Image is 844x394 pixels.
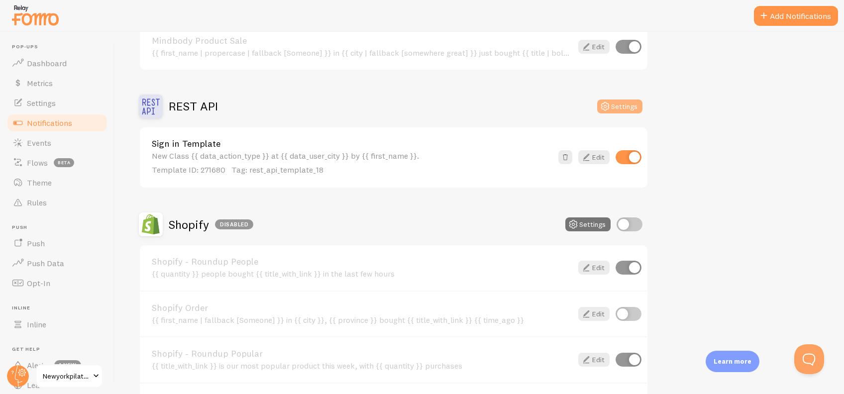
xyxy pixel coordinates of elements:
span: Inline [12,305,108,311]
a: Edit [578,40,610,54]
span: Template ID: 271680 [152,165,225,175]
a: Flows beta [6,153,108,173]
span: Events [27,138,51,148]
a: Opt-In [6,273,108,293]
h2: REST API [169,98,218,114]
a: Shopify - Roundup Popular [152,349,572,358]
div: Learn more [706,351,759,372]
img: fomo-relay-logo-orange.svg [10,2,60,28]
p: Learn more [714,357,751,366]
a: Settings [6,93,108,113]
div: Disabled [215,219,253,229]
a: Events [6,133,108,153]
a: Edit [578,307,610,321]
span: Tag: rest_api_template_18 [231,165,323,175]
div: {{ first_name | fallback [Someone] }} in {{ city }}, {{ province }} bought {{ title_with_link }} ... [152,315,572,324]
a: Notifications [6,113,108,133]
span: Flows [27,158,48,168]
a: Metrics [6,73,108,93]
span: Rules [27,197,47,207]
span: Newyorkpilates [43,370,90,382]
a: Newyorkpilates [36,364,103,388]
div: {{ first_name | propercase | fallback [Someone] }} in {{ city | fallback [somewhere great] }} jus... [152,48,572,57]
span: Pop-ups [12,44,108,50]
a: Mindbody Product Sale [152,36,572,45]
span: Push [12,224,108,231]
span: Theme [27,178,52,188]
a: Edit [578,353,610,367]
span: Dashboard [27,58,67,68]
a: Dashboard [6,53,108,73]
a: Push Data [6,253,108,273]
span: Alerts [27,360,48,370]
a: Push [6,233,108,253]
a: Theme [6,173,108,193]
a: Shopify - Roundup People [152,257,572,266]
span: Opt-In [27,278,50,288]
iframe: Help Scout Beacon - Open [794,344,824,374]
span: Push [27,238,45,248]
span: beta [54,158,74,167]
div: {{ title_with_link }} is our most popular product this week, with {{ quantity }} purchases [152,361,572,370]
span: Settings [27,98,56,108]
div: New Class {{ data_action_type }} at {{ data_user_city }} by {{ first_name }}. [152,151,552,176]
div: {{ quantity }} people bought {{ title_with_link }} in the last few hours [152,269,572,278]
span: Notifications [27,118,72,128]
h2: Shopify [169,217,253,232]
button: Settings [565,217,611,231]
span: Push Data [27,258,64,268]
span: Metrics [27,78,53,88]
img: Shopify [139,212,163,236]
a: Edit [578,261,610,275]
span: 1 new [54,360,81,370]
a: Alerts 1 new [6,355,108,375]
span: Get Help [12,346,108,353]
a: Inline [6,314,108,334]
button: Settings [597,99,642,113]
img: REST API [139,95,163,118]
a: Edit [578,150,610,164]
a: Rules [6,193,108,212]
a: Shopify Order [152,303,572,312]
a: Sign in Template [152,139,552,148]
span: Inline [27,319,46,329]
